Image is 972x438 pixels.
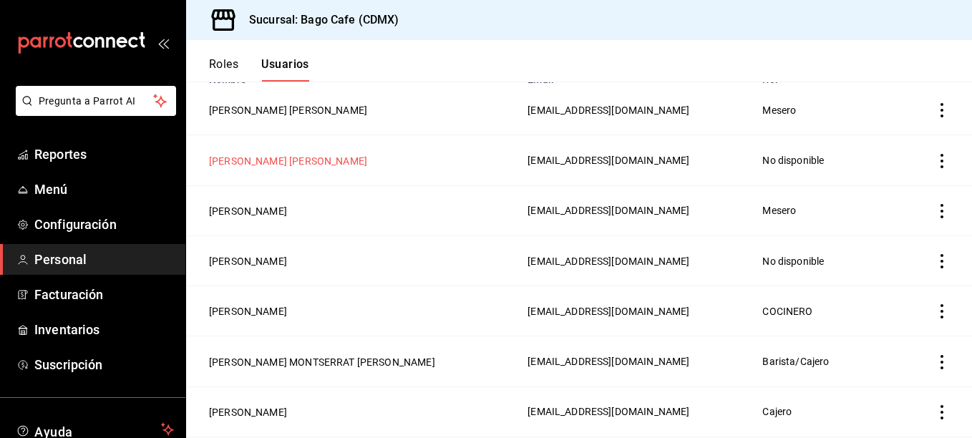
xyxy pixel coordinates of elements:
[762,306,812,317] span: COCINERO
[34,215,174,234] span: Configuración
[16,86,176,116] button: Pregunta a Parrot AI
[528,205,689,216] span: [EMAIL_ADDRESS][DOMAIN_NAME]
[935,154,949,168] button: actions
[762,356,829,367] span: Barista/Cajero
[209,355,435,369] button: [PERSON_NAME] MONTSERRAT [PERSON_NAME]
[754,135,904,185] td: No disponible
[34,355,174,374] span: Suscripción
[935,103,949,117] button: actions
[754,235,904,286] td: No disponible
[39,94,154,109] span: Pregunta a Parrot AI
[935,254,949,268] button: actions
[935,355,949,369] button: actions
[935,405,949,419] button: actions
[34,320,174,339] span: Inventarios
[209,405,287,419] button: [PERSON_NAME]
[34,421,155,438] span: Ayuda
[762,205,796,216] span: Mesero
[528,356,689,367] span: [EMAIL_ADDRESS][DOMAIN_NAME]
[762,104,796,116] span: Mesero
[935,304,949,318] button: actions
[209,204,287,218] button: [PERSON_NAME]
[157,37,169,49] button: open_drawer_menu
[528,104,689,116] span: [EMAIL_ADDRESS][DOMAIN_NAME]
[528,306,689,317] span: [EMAIL_ADDRESS][DOMAIN_NAME]
[209,57,238,82] button: Roles
[528,406,689,417] span: [EMAIL_ADDRESS][DOMAIN_NAME]
[10,104,176,119] a: Pregunta a Parrot AI
[762,406,792,417] span: Cajero
[238,11,399,29] h3: Sucursal: Bago Cafe (CDMX)
[935,204,949,218] button: actions
[209,103,367,117] button: [PERSON_NAME] [PERSON_NAME]
[34,250,174,269] span: Personal
[209,57,309,82] div: navigation tabs
[34,145,174,164] span: Reportes
[261,57,309,82] button: Usuarios
[209,304,287,318] button: [PERSON_NAME]
[209,154,367,168] button: [PERSON_NAME] [PERSON_NAME]
[528,255,689,267] span: [EMAIL_ADDRESS][DOMAIN_NAME]
[34,180,174,199] span: Menú
[34,285,174,304] span: Facturación
[209,254,287,268] button: [PERSON_NAME]
[528,155,689,166] span: [EMAIL_ADDRESS][DOMAIN_NAME]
